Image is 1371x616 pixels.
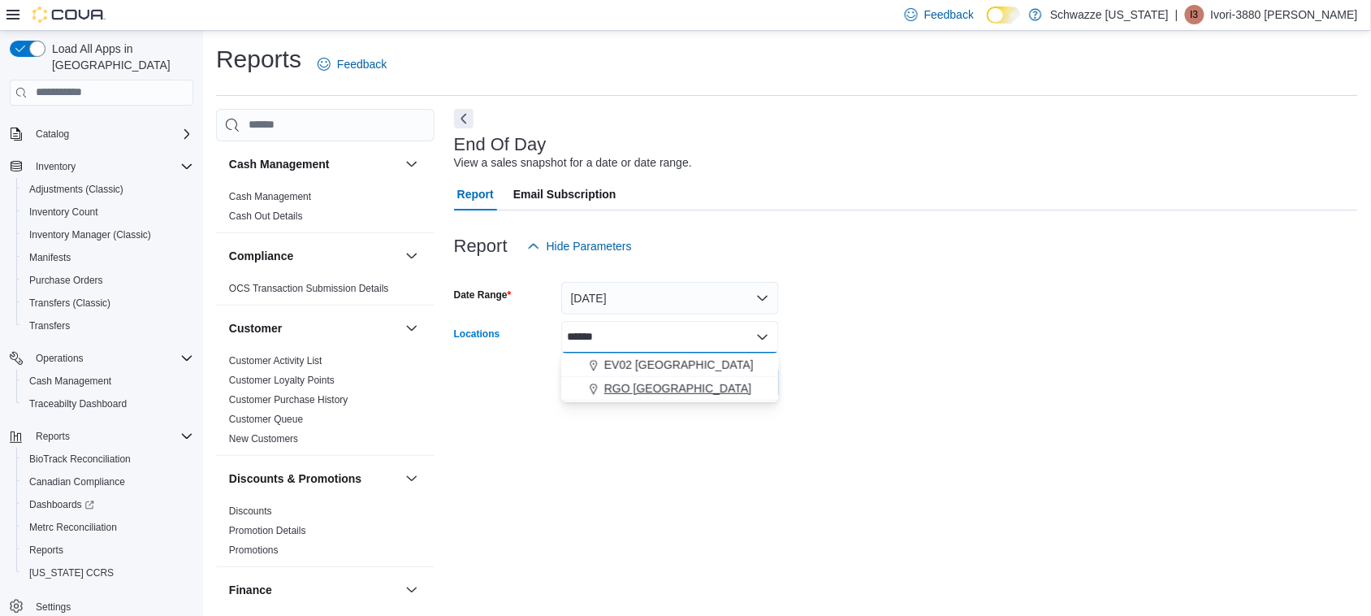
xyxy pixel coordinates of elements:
span: Inventory [36,160,76,173]
img: Cova [32,7,106,23]
a: Discounts [229,505,272,517]
button: Inventory [29,157,82,176]
p: Ivori-3880 [PERSON_NAME] [1211,5,1358,24]
span: Cash Out Details [229,210,303,223]
button: Cash Management [402,154,422,174]
a: Manifests [23,248,77,267]
button: Reports [29,427,76,446]
a: Inventory Count [23,202,105,222]
button: Traceabilty Dashboard [16,393,200,415]
label: Locations [454,328,500,341]
h3: Discounts & Promotions [229,471,361,487]
span: Load All Apps in [GEOGRAPHIC_DATA] [45,41,193,73]
button: Cash Management [229,156,399,172]
button: Manifests [16,246,200,269]
span: Dashboards [23,495,193,514]
button: Operations [29,349,90,368]
a: BioTrack Reconciliation [23,449,137,469]
span: Inventory Count [23,202,193,222]
span: Customer Queue [229,413,303,426]
span: Transfers [23,316,193,336]
button: BioTrack Reconciliation [16,448,200,471]
a: Purchase Orders [23,271,110,290]
span: Dashboards [29,498,94,511]
span: Reports [29,544,63,557]
span: Traceabilty Dashboard [23,394,193,414]
span: Operations [36,352,84,365]
button: Discounts & Promotions [402,469,422,488]
a: [US_STATE] CCRS [23,563,120,583]
button: Cash Management [16,370,200,393]
span: Adjustments (Classic) [23,180,193,199]
a: Inventory Manager (Classic) [23,225,158,245]
span: Canadian Compliance [23,472,193,492]
h3: Customer [229,320,282,336]
button: Canadian Compliance [16,471,200,493]
span: Email Subscription [513,178,616,210]
button: RGO [GEOGRAPHIC_DATA] [561,377,779,401]
span: OCS Transaction Submission Details [229,282,389,295]
span: BioTrack Reconciliation [29,453,131,466]
span: Reports [23,540,193,560]
button: Reports [3,425,200,448]
button: Compliance [229,248,399,264]
a: Dashboards [16,493,200,516]
span: I3 [1191,5,1199,24]
button: Finance [402,580,422,600]
a: Traceabilty Dashboard [23,394,133,414]
span: Adjustments (Classic) [29,183,123,196]
div: Compliance [216,279,435,305]
span: Manifests [23,248,193,267]
button: Next [454,109,474,128]
span: Promotions [229,544,279,557]
span: EV02 [GEOGRAPHIC_DATA] [604,357,754,373]
button: Customer [402,319,422,338]
span: Inventory Count [29,206,98,219]
span: RGO [GEOGRAPHIC_DATA] [604,380,752,397]
span: Inventory [29,157,193,176]
button: Hide Parameters [521,230,638,262]
button: Transfers (Classic) [16,292,200,315]
a: Customer Activity List [229,355,322,367]
button: Transfers [16,315,200,337]
span: Cash Management [29,375,111,388]
a: Transfers [23,316,76,336]
a: Metrc Reconciliation [23,518,123,537]
span: Settings [29,596,193,616]
span: Catalog [36,128,69,141]
button: EV02 [GEOGRAPHIC_DATA] [561,354,779,377]
a: Adjustments (Classic) [23,180,130,199]
h3: End Of Day [454,135,547,154]
button: Discounts & Promotions [229,471,399,487]
button: Inventory Manager (Classic) [16,223,200,246]
a: Reports [23,540,70,560]
span: New Customers [229,432,298,445]
span: Purchase Orders [23,271,193,290]
button: Compliance [402,246,422,266]
span: Report [457,178,494,210]
a: Dashboards [23,495,101,514]
a: Customer Purchase History [229,394,348,406]
span: Cash Management [229,190,311,203]
button: Close list of options [756,331,769,344]
a: New Customers [229,433,298,445]
span: Customer Purchase History [229,393,348,406]
span: Customer Activity List [229,354,322,367]
h1: Reports [216,43,301,76]
span: Promotion Details [229,524,306,537]
div: Discounts & Promotions [216,501,435,566]
button: Catalog [3,123,200,145]
span: Feedback [337,56,387,72]
a: Cash Management [23,371,118,391]
button: [US_STATE] CCRS [16,562,200,584]
div: Cash Management [216,187,435,232]
span: Cash Management [23,371,193,391]
span: Metrc Reconciliation [23,518,193,537]
a: Feedback [311,48,393,80]
a: Customer Loyalty Points [229,375,335,386]
a: Transfers (Classic) [23,293,117,313]
span: Inventory Manager (Classic) [29,228,151,241]
p: | [1175,5,1179,24]
span: Settings [36,601,71,614]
